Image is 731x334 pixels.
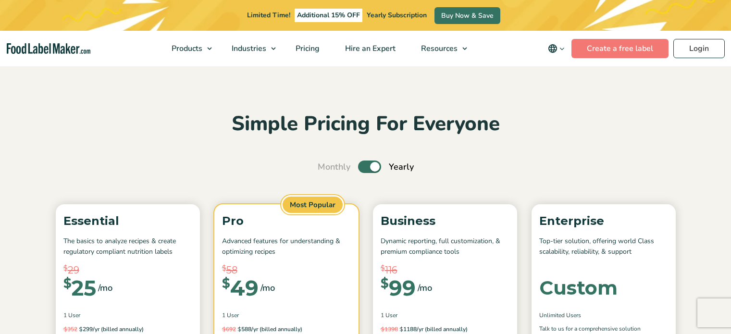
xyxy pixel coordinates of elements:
p: Enterprise [539,212,668,230]
span: $ [237,325,241,333]
a: Pricing [283,31,330,66]
p: 588/yr (billed annually) [222,324,351,334]
p: Essential [63,212,192,230]
span: 29 [68,263,79,277]
div: 99 [381,277,416,298]
span: $ [63,277,72,290]
p: Dynamic reporting, full customization, & premium compliance tools [381,236,509,258]
span: $ [63,263,68,274]
span: /mo [418,281,432,295]
label: Toggle [358,161,381,173]
span: $ [381,277,389,290]
del: 692 [222,325,236,333]
div: 25 [63,277,96,298]
div: Custom [539,278,618,297]
p: The basics to analyze recipes & create regulatory compliant nutrition labels [63,236,192,258]
span: Pricing [293,43,321,54]
span: Monthly [318,161,350,173]
p: Pro [222,212,351,230]
span: $ [399,325,403,333]
a: Create a free label [571,39,669,58]
span: Products [169,43,203,54]
span: Yearly Subscription [367,11,427,20]
a: Products [159,31,217,66]
div: 49 [222,277,259,298]
span: $ [222,277,230,290]
a: Hire an Expert [333,31,406,66]
span: $ [222,325,226,333]
span: Most Popular [281,195,344,215]
p: 1188/yr (billed annually) [381,324,509,334]
span: Industries [229,43,267,54]
a: Industries [219,31,281,66]
span: 58 [226,263,237,277]
p: Business [381,212,509,230]
a: Buy Now & Save [434,7,500,24]
span: 116 [385,263,397,277]
span: Hire an Expert [342,43,396,54]
span: Additional 15% OFF [295,9,362,22]
span: 1 User [63,311,80,320]
span: $ [79,325,83,333]
span: Resources [418,43,458,54]
span: 1 User [222,311,239,320]
a: Login [673,39,725,58]
h2: Simple Pricing For Everyone [51,111,681,137]
del: 352 [63,325,77,333]
span: $ [381,325,384,333]
p: Top-tier solution, offering world Class scalability, reliability, & support [539,236,668,258]
span: 1 User [381,311,397,320]
span: Limited Time! [247,11,290,20]
span: $ [63,325,67,333]
a: Resources [409,31,472,66]
span: $ [222,263,226,274]
span: /mo [260,281,275,295]
span: Unlimited Users [539,311,581,320]
span: $ [381,263,385,274]
p: 299/yr (billed annually) [63,324,192,334]
span: Yearly [389,161,414,173]
del: 1398 [381,325,398,333]
p: Advanced features for understanding & optimizing recipes [222,236,351,258]
span: /mo [98,281,112,295]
